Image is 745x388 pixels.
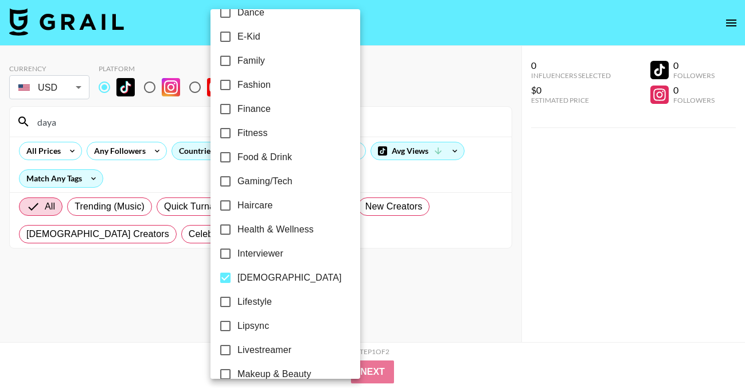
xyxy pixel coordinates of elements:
[688,331,731,374] iframe: Drift Widget Chat Controller
[237,78,271,92] span: Fashion
[237,247,283,261] span: Interviewer
[237,150,292,164] span: Food & Drink
[237,54,265,68] span: Family
[237,343,291,357] span: Livestreamer
[237,367,311,381] span: Makeup & Beauty
[237,126,268,140] span: Fitness
[237,174,292,188] span: Gaming/Tech
[237,319,269,333] span: Lipsync
[237,223,314,236] span: Health & Wellness
[237,271,342,285] span: [DEMOGRAPHIC_DATA]
[237,6,264,20] span: Dance
[237,30,260,44] span: E-Kid
[237,102,271,116] span: Finance
[237,199,273,212] span: Haircare
[237,295,272,309] span: Lifestyle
